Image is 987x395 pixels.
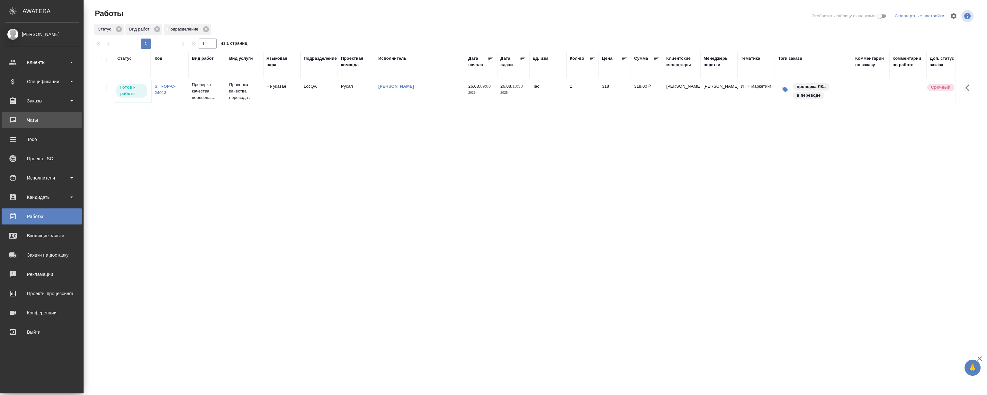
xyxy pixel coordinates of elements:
td: 1 [567,80,599,102]
span: 🙏 [967,361,978,374]
p: 26.08, [500,84,512,89]
a: Чаты [2,112,82,128]
div: Код [155,55,162,62]
span: из 1 страниц [220,39,247,49]
div: Статус [94,24,124,35]
div: Дата сдачи [500,55,520,68]
p: Статус [98,26,113,32]
div: Клиентские менеджеры [666,55,697,68]
div: Языковая пара [266,55,297,68]
a: Проекты процессинга [2,285,82,302]
a: Проекты SC [2,151,82,167]
a: Заявки на доставку [2,247,82,263]
p: Готов к работе [120,84,143,97]
div: Чаты [5,115,79,125]
div: Статус [117,55,132,62]
button: Изменить тэги [778,83,792,97]
div: Рекламации [5,269,79,279]
div: Todo [5,135,79,144]
div: Входящие заявки [5,231,79,241]
div: Подразделение [164,24,211,35]
div: AWATERA [22,5,84,18]
div: Исполнитель [378,55,407,62]
div: Менеджеры верстки [704,55,734,68]
div: Проектная команда [341,55,372,68]
div: Работы [5,212,79,221]
p: 2025 [468,90,494,96]
a: Выйти [2,324,82,340]
p: Вид работ [129,26,152,32]
td: Не указан [263,80,301,102]
span: Посмотреть информацию [961,10,975,22]
div: Проекты процессинга [5,289,79,298]
td: LocQA [301,80,338,102]
div: Вид услуги [229,55,253,62]
div: Выйти [5,327,79,337]
a: Todo [2,131,82,147]
p: 2025 [500,90,526,96]
a: Рекламации [2,266,82,282]
p: Срочный [931,84,950,91]
div: Заказы [5,96,79,106]
button: Здесь прячутся важные кнопки [962,80,977,95]
p: в переводе [797,92,821,99]
div: Кол-во [570,55,584,62]
div: Тэги заказа [778,55,802,62]
p: ИТ + маркетинг [741,83,772,90]
p: 09:00 [480,84,491,89]
span: Отобразить таблицу с оценками [812,13,875,19]
p: 10:30 [512,84,523,89]
div: Комментарии по заказу [855,55,886,68]
a: [PERSON_NAME] [378,84,414,89]
div: Конференции [5,308,79,318]
button: 🙏 [965,360,981,376]
div: Цена [602,55,613,62]
a: Работы [2,208,82,224]
div: split button [893,11,946,21]
div: Спецификации [5,77,79,86]
a: Конференции [2,305,82,321]
div: Дата начала [468,55,488,68]
div: Кандидаты [5,192,79,202]
div: Подразделение [304,55,337,62]
div: Тематика [741,55,760,62]
p: Подразделение [167,26,201,32]
div: Комментарии по работе [893,55,923,68]
p: Проверка качества перевода ... [229,82,260,101]
div: Заявки на доставку [5,250,79,260]
td: [PERSON_NAME] [663,80,700,102]
p: Проверка качества перевода ... [192,82,223,101]
p: [PERSON_NAME] [704,83,734,90]
div: Исполнители [5,173,79,183]
div: Проекты SC [5,154,79,163]
a: S_T-OP-C-24913 [155,84,176,95]
td: 318,00 ₽ [631,80,663,102]
td: 318 [599,80,631,102]
a: Входящие заявки [2,228,82,244]
span: Настроить таблицу [946,8,961,24]
td: Русал [338,80,375,102]
span: Работы [93,8,123,19]
p: проверка ЛКа [797,83,826,90]
div: Ед. изм [533,55,548,62]
p: 26.08, [468,84,480,89]
div: [PERSON_NAME] [5,31,79,38]
td: час [529,80,567,102]
div: Сумма [634,55,648,62]
div: Доп. статус заказа [930,55,964,68]
div: Клиенты [5,57,79,67]
div: Вид работ [192,55,214,62]
div: Вид работ [125,24,162,35]
div: проверка ЛКа, в переводе [792,83,849,100]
